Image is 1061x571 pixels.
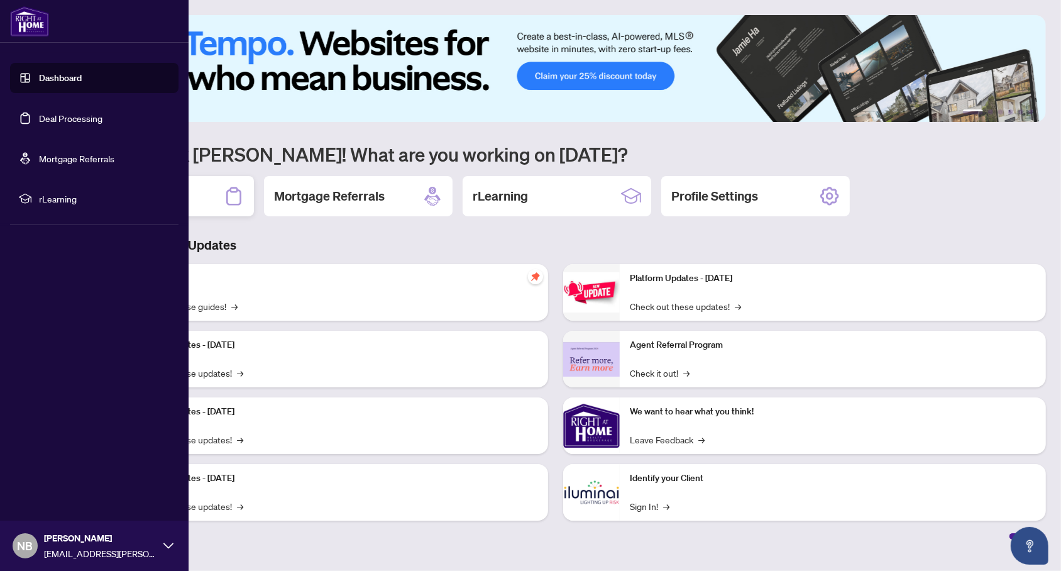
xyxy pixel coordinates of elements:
[563,397,620,454] img: We want to hear what you think!
[1018,109,1023,114] button: 5
[630,405,1036,419] p: We want to hear what you think!
[1011,527,1048,565] button: Open asap
[237,366,243,380] span: →
[683,366,690,380] span: →
[963,109,983,114] button: 1
[132,338,538,352] p: Platform Updates - [DATE]
[39,192,170,206] span: rLearning
[39,72,82,84] a: Dashboard
[274,187,385,205] h2: Mortgage Referrals
[663,499,669,513] span: →
[132,405,538,419] p: Platform Updates - [DATE]
[473,187,528,205] h2: rLearning
[630,338,1036,352] p: Agent Referral Program
[528,269,543,284] span: pushpin
[231,299,238,313] span: →
[671,187,758,205] h2: Profile Settings
[998,109,1003,114] button: 3
[630,433,705,446] a: Leave Feedback→
[630,366,690,380] a: Check it out!→
[630,472,1036,485] p: Identify your Client
[18,537,33,555] span: NB
[132,472,538,485] p: Platform Updates - [DATE]
[237,433,243,446] span: →
[630,499,669,513] a: Sign In!→
[698,433,705,446] span: →
[988,109,993,114] button: 2
[39,113,102,124] a: Deal Processing
[735,299,741,313] span: →
[630,299,741,313] a: Check out these updates!→
[65,142,1046,166] h1: Welcome back [PERSON_NAME]! What are you working on [DATE]?
[39,153,114,164] a: Mortgage Referrals
[10,6,49,36] img: logo
[132,272,538,285] p: Self-Help
[563,464,620,521] img: Identify your Client
[237,499,243,513] span: →
[630,272,1036,285] p: Platform Updates - [DATE]
[65,236,1046,254] h3: Brokerage & Industry Updates
[65,15,1046,122] img: Slide 0
[44,546,157,560] span: [EMAIL_ADDRESS][PERSON_NAME][DOMAIN_NAME]
[1028,109,1033,114] button: 6
[44,531,157,545] span: [PERSON_NAME]
[563,342,620,377] img: Agent Referral Program
[1008,109,1013,114] button: 4
[563,272,620,312] img: Platform Updates - June 23, 2025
